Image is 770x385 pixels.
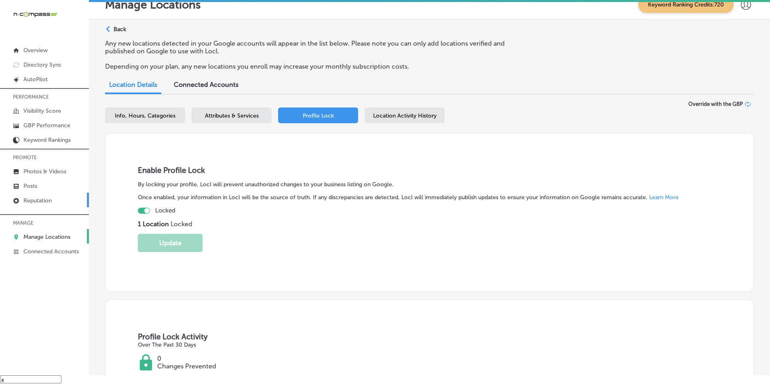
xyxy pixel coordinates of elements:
p: Locked [138,220,721,228]
p: GBP Performance [23,122,70,129]
p: Locked [155,207,175,214]
p: Manage Locations [23,234,70,240]
p: Posts [23,183,37,189]
p: Any new locations detected in your Google accounts will appear in the list below. Please note you... [105,40,527,55]
p: Back [114,26,126,33]
p: Photos & Videos [23,168,66,175]
h3: Enable Profile Lock [138,166,721,175]
p: By locking your profile, Locl will prevent unauthorized changes to your business listing on Google. [138,181,721,188]
p: 0 [157,355,216,362]
span: Connected Accounts [174,81,238,88]
p: Reputation [23,197,52,204]
p: Once enabled, your information in Locl will be the source of truth. If any discrepancies are dete... [138,194,721,201]
p: Directory Sync [23,61,62,68]
span: Attributes & Services [205,112,259,119]
p: Depending on your plan, any new locations you enroll may increase your monthly subscription costs. [105,63,527,70]
span: Override with the GBP [688,101,743,107]
span: Location Details [109,81,157,88]
strong: 1 Location [138,220,171,228]
p: Over The Past 30 Days [138,341,216,348]
p: Changes Prevented [157,362,216,370]
h3: Profile Lock Activity [138,332,721,341]
span: Location Activity History [373,112,437,119]
span: Profile Lock [303,112,334,119]
button: Update [138,234,203,252]
p: AutoPilot [23,76,48,83]
img: 660ab0bf-5cc7-4cb8-ba1c-48b5ae0f18e60NCTV_CLogo_TV_Black_-500x88.png [13,11,57,18]
p: Keyword Rankings [23,137,71,143]
a: Learn More [649,194,679,201]
p: Connected Accounts [23,248,79,255]
p: Overview [23,47,48,54]
span: Info, Hours, Categories [115,112,175,119]
p: Visibility Score [23,107,61,114]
